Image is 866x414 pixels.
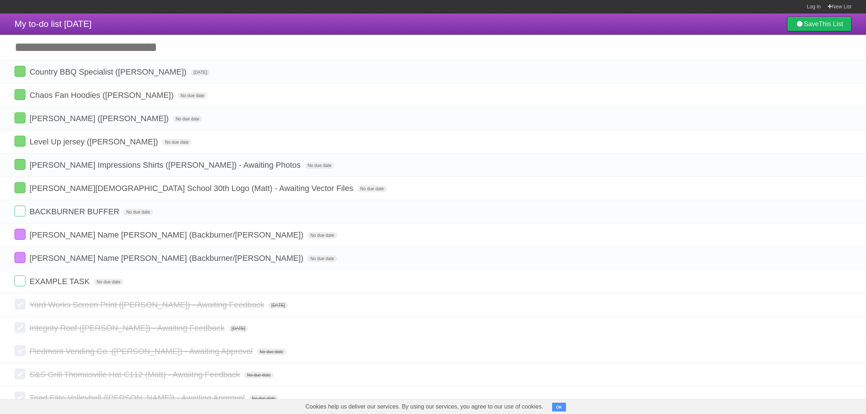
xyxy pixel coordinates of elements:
[305,162,334,169] span: No due date
[173,116,202,122] span: No due date
[29,347,254,356] span: Piedmont Vending Co. ([PERSON_NAME]) - Awaiting Approval
[15,112,25,123] label: Done
[29,254,305,263] span: [PERSON_NAME] Name [PERSON_NAME] (Backburner/[PERSON_NAME])
[162,139,192,146] span: No due date
[191,69,210,76] span: [DATE]
[15,66,25,77] label: Done
[552,403,566,411] button: OK
[29,207,121,216] span: BACKBURNER BUFFER
[15,299,25,310] label: Done
[15,182,25,193] label: Done
[257,349,286,355] span: No due date
[15,345,25,356] label: Done
[357,186,387,192] span: No due date
[307,232,337,239] span: No due date
[29,91,175,100] span: Chaos Fan Hoodies ([PERSON_NAME])
[15,392,25,403] label: Done
[15,136,25,147] label: Done
[94,279,123,285] span: No due date
[29,370,242,379] span: S&S Grill Thomasville Hat C112 (Matt) - Awaiitng Feedback
[298,399,551,414] span: Cookies help us deliver our services. By using our services, you agree to our use of cookies.
[29,114,171,123] span: [PERSON_NAME] ([PERSON_NAME])
[15,322,25,333] label: Done
[29,393,247,402] span: Triad Elite Volleyball ([PERSON_NAME]) - Awaiting Approval
[15,19,92,29] span: My to-do list [DATE]
[29,137,160,146] span: Level Up jersey ([PERSON_NAME])
[15,159,25,170] label: Done
[15,369,25,379] label: Done
[123,209,153,215] span: No due date
[15,229,25,240] label: Done
[787,17,851,31] a: SaveThis List
[249,395,278,402] span: No due date
[819,20,843,28] b: This List
[29,184,355,193] span: [PERSON_NAME][DEMOGRAPHIC_DATA] School 30th Logo (Matt) - Awaiting Vector Files
[307,255,337,262] span: No due date
[15,89,25,100] label: Done
[29,230,305,239] span: [PERSON_NAME] Name [PERSON_NAME] (Backburner/[PERSON_NAME])
[244,372,274,378] span: No due date
[268,302,288,308] span: [DATE]
[15,206,25,216] label: Done
[29,160,302,170] span: [PERSON_NAME] Impressions Shirts ([PERSON_NAME]) - Awaiting Photos
[229,325,248,332] span: [DATE]
[15,252,25,263] label: Done
[29,277,91,286] span: EXAMPLE TASK
[15,275,25,286] label: Done
[29,323,226,333] span: Integrity Roof ([PERSON_NAME]) - Awaiting Feedback
[177,92,207,99] span: No due date
[29,300,266,309] span: Yard Works Screen Print ([PERSON_NAME]) - Awaiting Feedback
[29,67,188,76] span: Country BBQ Specialist ([PERSON_NAME])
